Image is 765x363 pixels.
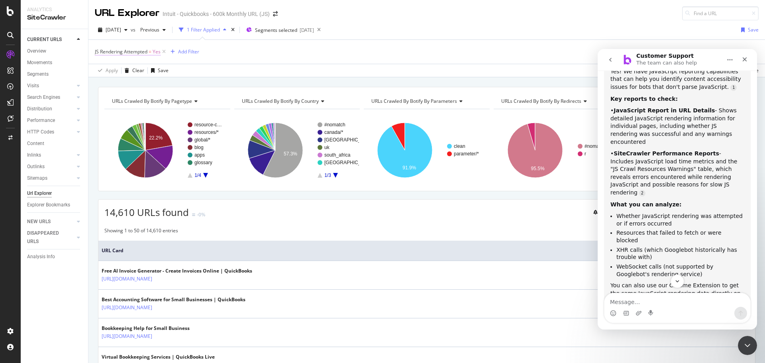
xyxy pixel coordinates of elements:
[27,218,75,226] a: NEW URLS
[324,160,374,165] text: [GEOGRAPHIC_DATA]
[402,165,416,171] text: 91.9%
[16,58,117,65] b: JavaScript Report in URL Details
[234,116,359,185] svg: A chart.
[95,48,147,55] span: JS Rendering Attempted
[51,261,57,267] button: Start recording
[102,304,152,312] a: [URL][DOMAIN_NAME]
[194,145,204,150] text: blog
[194,130,219,135] text: resources/*
[27,151,75,159] a: Inlinks
[102,332,152,340] a: [URL][DOMAIN_NAME]
[13,152,84,159] b: What you can analyze:
[598,49,757,330] iframe: Intercom live chat
[27,139,82,148] a: Content
[137,258,149,271] button: Send a message…
[27,116,75,125] a: Performance
[132,67,144,74] div: Clear
[27,189,82,198] a: Url Explorer
[27,82,75,90] a: Visits
[585,151,586,157] text: r
[194,137,210,143] text: global/*
[255,27,297,33] span: Segments selected
[106,26,121,33] span: 2025 Sep. 5th
[7,244,153,258] textarea: Message…
[27,128,54,136] div: HTTP Codes
[371,98,457,104] span: URLs Crawled By Botify By parameters
[153,46,161,57] span: Yes
[531,166,544,171] text: 95.5%
[738,336,757,355] iframe: Intercom live chat
[102,353,215,361] div: Virtual Bookkeeping Services | QuickBooks Live
[27,253,55,261] div: Analysis Info
[748,26,759,33] div: Save
[229,26,236,34] div: times
[240,95,353,108] h4: URLs Crawled By Botify By country
[13,58,147,97] div: • - Shows detailed JavaScript rendering information for individual pages, including whether JS re...
[27,59,52,67] div: Movements
[73,226,86,239] button: Scroll to bottom
[137,24,169,36] button: Previous
[27,174,47,182] div: Sitemaps
[27,13,82,22] div: SiteCrawler
[13,47,80,53] b: Key reports to check:
[194,122,222,128] text: resource-c…
[273,11,278,17] div: arrow-right-arrow-left
[27,35,75,44] a: CURRENT URLS
[27,229,75,246] a: DISAPPEARED URLS
[95,24,131,36] button: [DATE]
[19,214,147,229] li: WebSocket calls (not supported by Googlebot's rendering service)
[102,267,252,275] div: Free AI Invoice Generator - Create Invoices Online | QuickBooks
[106,67,118,74] div: Apply
[27,163,45,171] div: Outlinks
[148,64,169,77] button: Save
[300,27,314,33] div: [DATE]
[194,173,201,178] text: 1/4
[163,10,270,18] div: Intuit - Quickbooks - 600k Monthly URL (JS)
[454,143,465,149] text: clean
[27,201,82,209] a: Explorer Bookmarks
[27,47,46,55] div: Overview
[364,116,488,185] svg: A chart.
[27,201,70,209] div: Explorer Bookmarks
[178,48,199,55] div: Add Filter
[590,206,628,219] button: Create alert
[27,47,82,55] a: Overview
[27,105,52,113] div: Distribution
[110,95,223,108] h4: URLs Crawled By Botify By pagetype
[27,163,75,171] a: Outlinks
[27,93,60,102] div: Search Engines
[102,247,746,254] span: URL Card
[167,47,199,57] button: Add Filter
[27,151,41,159] div: Inlinks
[102,325,190,332] div: Bookkeeping Help for Small Business
[27,59,82,67] a: Movements
[137,26,159,33] span: Previous
[27,128,75,136] a: HTTP Codes
[585,143,606,149] text: #nomatch
[27,82,39,90] div: Visits
[6,14,153,297] div: Customer Support says…
[122,64,144,77] button: Clear
[500,95,612,108] h4: URLs Crawled By Botify By redirects
[243,24,314,36] button: Segments selected[DATE]
[192,214,195,216] img: Equal
[324,173,331,178] text: 1/3
[16,101,122,108] b: SiteCrawler Performance Reports
[27,70,82,78] a: Segments
[131,26,137,33] span: vs
[738,24,759,36] button: Save
[27,105,75,113] a: Distribution
[104,206,189,219] span: 14,610 URLs found
[95,6,159,20] div: URL Explorer
[104,116,229,185] svg: A chart.
[95,64,118,77] button: Apply
[194,160,212,165] text: glossary
[12,261,19,267] button: Emoji picker
[494,116,620,185] div: A chart.
[27,174,75,182] a: Sitemaps
[324,145,330,150] text: uk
